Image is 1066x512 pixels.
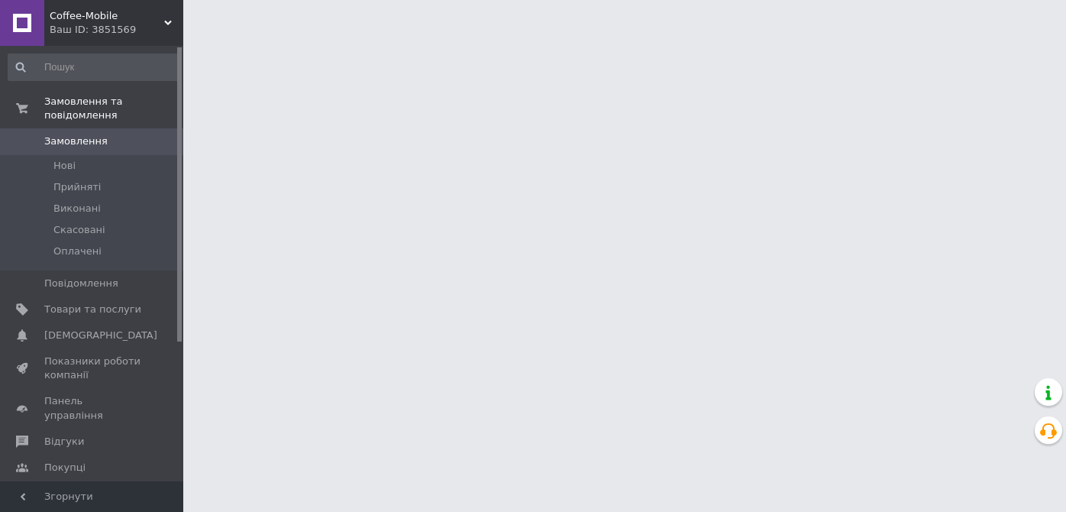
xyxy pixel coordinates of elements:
[44,303,141,316] span: Товари та послуги
[50,23,183,37] div: Ваш ID: 3851569
[8,53,180,81] input: Пошук
[44,95,183,122] span: Замовлення та повідомлення
[53,159,76,173] span: Нові
[44,329,157,342] span: [DEMOGRAPHIC_DATA]
[44,134,108,148] span: Замовлення
[53,180,101,194] span: Прийняті
[50,9,164,23] span: Coffee-Mobile
[44,461,86,475] span: Покупці
[53,245,102,258] span: Оплачені
[44,355,141,382] span: Показники роботи компанії
[44,394,141,422] span: Панель управління
[53,202,101,215] span: Виконані
[44,277,118,290] span: Повідомлення
[44,435,84,449] span: Відгуки
[53,223,105,237] span: Скасовані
